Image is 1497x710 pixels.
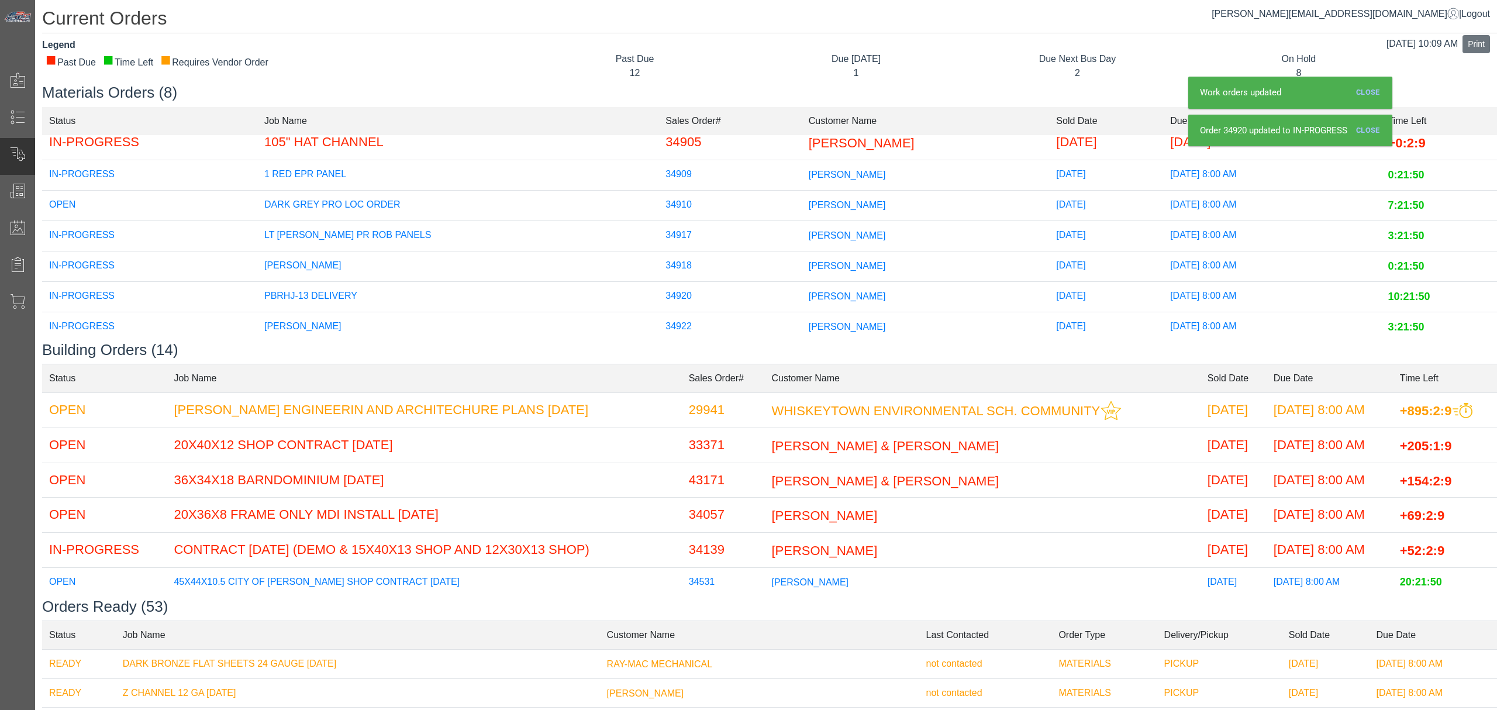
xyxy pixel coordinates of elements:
td: [PERSON_NAME] ENGINEERIN AND ARCHITECHURE PLANS [DATE] [167,392,681,428]
td: IN-PROGRESS [42,312,257,342]
td: OPEN [42,190,257,220]
td: 34057 [682,498,765,533]
td: 29941 [682,392,765,428]
td: PICKUP [1157,649,1282,678]
div: Requires Vendor Order [160,56,268,70]
td: 34905 [658,125,801,160]
span: 10:21:50 [1388,291,1430,302]
div: 12 [533,66,736,80]
td: Time Left [1393,364,1497,392]
td: [DATE] 8:00 AM [1267,463,1393,498]
td: IN-PROGRESS [42,160,257,190]
span: +154:2:9 [1400,473,1452,488]
td: OPEN [42,392,167,428]
td: [DATE] 8:00 AM [1267,428,1393,463]
td: Job Name [167,364,681,392]
span: Logout [1461,9,1490,19]
td: READY [42,678,116,708]
td: Due Date [1370,621,1497,649]
span: [PERSON_NAME] [809,136,915,150]
td: [DATE] [1282,678,1370,708]
td: Status [42,106,257,135]
td: PBRHJ-13 DELIVERY [257,281,658,312]
span: [PERSON_NAME] [809,200,886,210]
td: 34918 [658,251,801,281]
td: [PERSON_NAME] [257,312,658,342]
td: IN-PROGRESS [42,251,257,281]
td: 36X34X18 BARNDOMINIUM [DATE] [167,463,681,498]
td: [DATE] 8:00 AM [1370,678,1497,708]
span: [PERSON_NAME] [771,577,848,587]
td: OPEN [42,498,167,533]
div: Due [DATE] [754,52,958,66]
td: IN-PROGRESS [42,281,257,312]
span: 20:21:50 [1400,577,1442,588]
td: not contacted [919,678,1052,708]
td: [DATE] [1049,220,1163,251]
td: DARK GREY PRO LOC ORDER [257,190,658,220]
td: 34531 [682,567,765,598]
span: [PERSON_NAME] [607,688,684,698]
td: LT [PERSON_NAME] PR ROB PANELS [257,220,658,251]
td: [DATE] 8:00 AM [1267,498,1393,533]
span: [PERSON_NAME] & [PERSON_NAME] [771,439,999,453]
span: 7:21:50 [1388,199,1424,211]
td: DARK BRONZE FLAT SHEETS 24 GAUGE [DATE] [116,649,600,678]
td: 1 RED EPR PANEL [257,160,658,190]
td: Time Left [1381,106,1497,135]
span: 0:21:50 [1388,169,1424,181]
td: 45X44X10.5 CITY OF [PERSON_NAME] SHOP CONTRACT [DATE] [167,567,681,598]
span: +0:2:9 [1388,136,1425,150]
span: [PERSON_NAME] [809,230,886,240]
td: OPEN [42,567,167,598]
div: | [1212,7,1490,21]
span: +52:2:9 [1400,543,1444,558]
td: [DATE] [1049,312,1163,342]
span: RAY-MAC MECHANICAL [607,659,712,669]
td: MATERIALS [1051,649,1157,678]
div: 1 [754,66,958,80]
h1: Current Orders [42,7,1497,33]
td: [DATE] [1201,428,1267,463]
td: MATERIALS [1051,678,1157,708]
span: [PERSON_NAME] & [PERSON_NAME] [771,473,999,488]
span: +69:2:9 [1400,508,1444,523]
td: 34139 [682,533,765,568]
div: On Hold [1197,52,1401,66]
td: [DATE] [1049,125,1163,160]
td: [DATE] 8:00 AM [1163,190,1381,220]
span: 3:21:50 [1388,321,1424,333]
td: Z CHANNEL 12 GA [DATE] [116,678,600,708]
strong: Legend [42,40,75,50]
div: 8 [1197,66,1401,80]
td: [DATE] 8:00 AM [1267,533,1393,568]
h3: Materials Orders (8) [42,84,1497,102]
td: OPEN [42,463,167,498]
td: Sold Date [1049,106,1163,135]
h3: Building Orders (14) [42,341,1497,359]
td: 20X36X8 FRAME ONLY MDI INSTALL [DATE] [167,498,681,533]
td: [PERSON_NAME] [257,251,658,281]
span: [PERSON_NAME] [771,543,877,558]
td: OPEN [42,428,167,463]
span: 3:21:50 [1388,230,1424,242]
div: ■ [160,56,171,64]
td: [DATE] 8:00 AM [1163,312,1381,342]
td: [DATE] 8:00 AM [1163,251,1381,281]
td: 20X40X12 SHOP CONTRACT [DATE] [167,428,681,463]
a: [PERSON_NAME][EMAIL_ADDRESS][DOMAIN_NAME] [1212,9,1459,19]
td: Order Type [1051,621,1157,649]
td: 43171 [682,463,765,498]
td: PICKUP [1157,678,1282,708]
td: IN-PROGRESS [42,533,167,568]
a: Close [1351,121,1385,140]
td: [DATE] [1049,281,1163,312]
td: not contacted [919,649,1052,678]
td: Customer Name [764,364,1200,392]
td: Due Date [1267,364,1393,392]
td: [DATE] [1201,533,1267,568]
td: [DATE] [1201,392,1267,428]
h3: Orders Ready (53) [42,598,1497,616]
td: Customer Name [600,621,919,649]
